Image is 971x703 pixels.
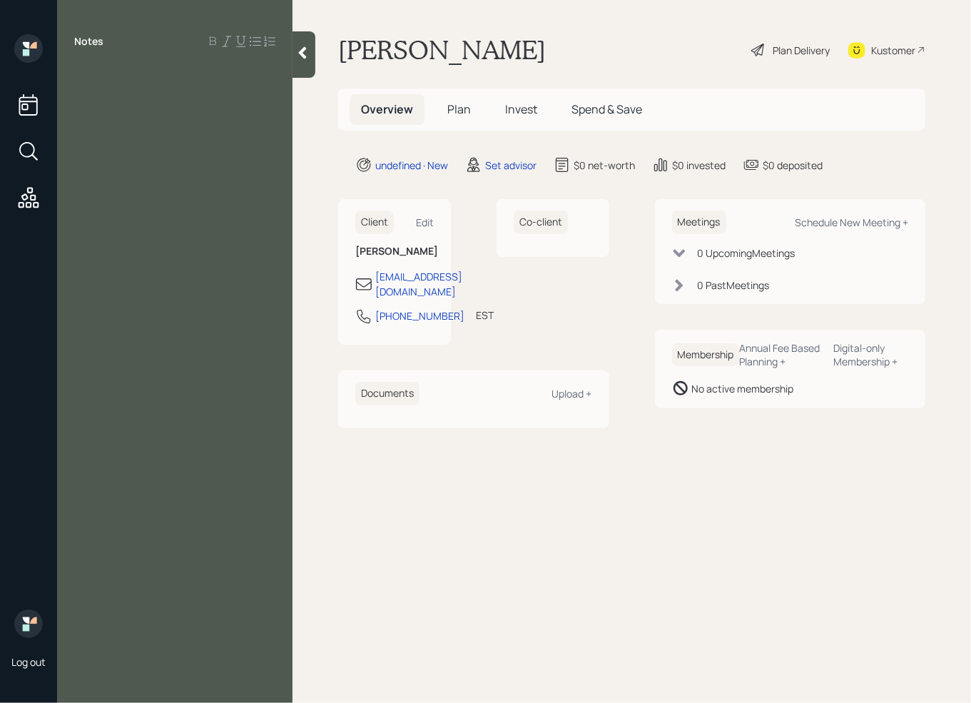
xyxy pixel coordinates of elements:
label: Notes [74,34,103,49]
div: $0 net-worth [574,158,635,173]
img: retirable_logo.png [14,610,43,638]
div: Schedule New Meeting + [795,216,908,229]
div: Set advisor [485,158,537,173]
div: $0 invested [672,158,726,173]
div: 0 Upcoming Meeting s [698,246,795,261]
span: Spend & Save [571,101,642,117]
h6: Meetings [672,211,726,234]
div: Annual Fee Based Planning + [740,341,822,368]
div: Edit [416,216,434,229]
div: Upload + [552,387,592,400]
h6: Documents [355,382,420,405]
span: Invest [505,101,537,117]
div: EST [476,308,494,323]
div: Digital-only Membership + [833,341,908,368]
h6: [PERSON_NAME] [355,246,434,258]
div: [PHONE_NUMBER] [375,308,464,323]
span: Plan [447,101,471,117]
div: [EMAIL_ADDRESS][DOMAIN_NAME] [375,269,462,299]
div: Kustomer [871,43,915,58]
h6: Co-client [514,211,568,234]
h6: Membership [672,343,740,367]
span: Overview [361,101,413,117]
h1: [PERSON_NAME] [338,34,546,66]
div: undefined · New [375,158,448,173]
div: $0 deposited [763,158,823,173]
h6: Client [355,211,394,234]
div: Plan Delivery [773,43,830,58]
div: 0 Past Meeting s [698,278,770,293]
div: No active membership [692,381,794,396]
div: Log out [11,655,46,669]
